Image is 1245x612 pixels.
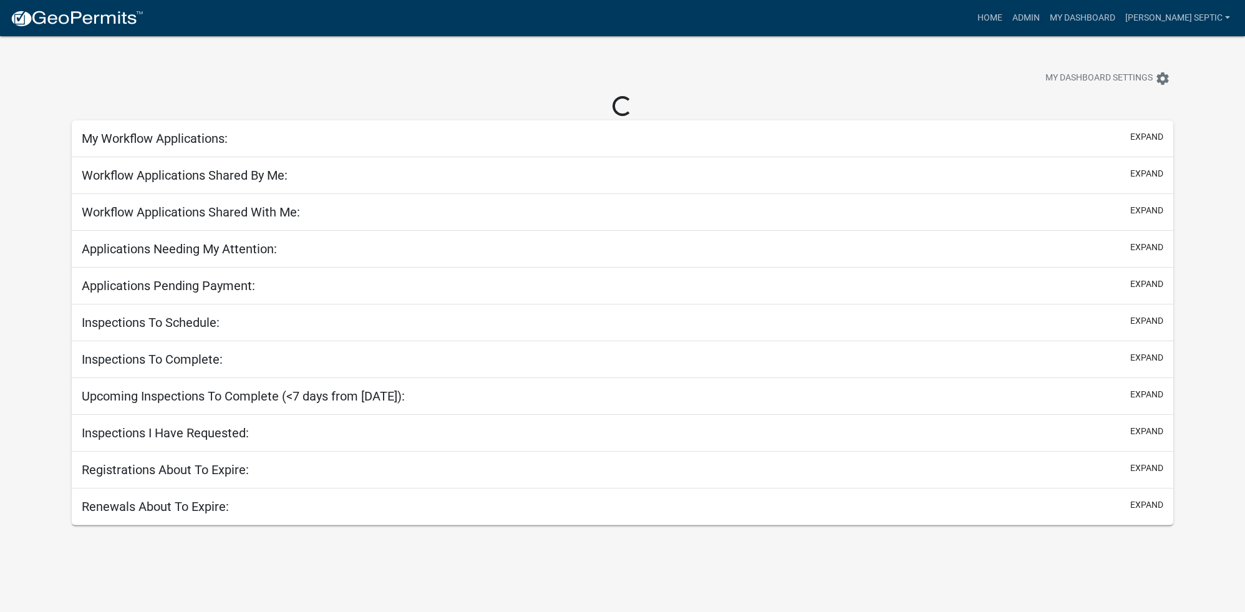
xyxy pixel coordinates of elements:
h5: Workflow Applications Shared With Me: [82,205,300,220]
a: Home [972,6,1007,30]
h5: Upcoming Inspections To Complete (<7 days from [DATE]): [82,389,405,404]
button: expand [1130,167,1163,180]
button: expand [1130,425,1163,438]
button: expand [1130,462,1163,475]
a: Admin [1007,6,1045,30]
button: expand [1130,498,1163,512]
button: expand [1130,314,1163,328]
h5: Workflow Applications Shared By Me: [82,168,288,183]
h5: Applications Pending Payment: [82,278,255,293]
h5: Applications Needing My Attention: [82,241,277,256]
h5: Inspections I Have Requested: [82,425,249,440]
button: expand [1130,278,1163,291]
button: My Dashboard Settingssettings [1035,66,1180,90]
h5: Inspections To Complete: [82,352,223,367]
span: My Dashboard Settings [1045,71,1153,86]
h5: Renewals About To Expire: [82,499,229,514]
h5: Registrations About To Expire: [82,462,249,477]
a: [PERSON_NAME] Septic [1120,6,1235,30]
button: expand [1130,388,1163,401]
h5: My Workflow Applications: [82,131,228,146]
button: expand [1130,351,1163,364]
i: settings [1155,71,1170,86]
a: My Dashboard [1045,6,1120,30]
button: expand [1130,241,1163,254]
h5: Inspections To Schedule: [82,315,220,330]
button: expand [1130,204,1163,217]
button: expand [1130,130,1163,143]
